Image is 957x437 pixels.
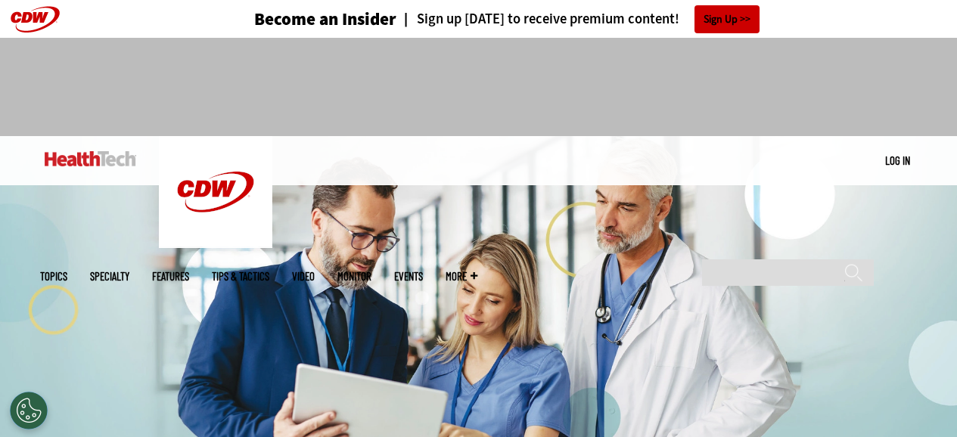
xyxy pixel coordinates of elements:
a: CDW [159,236,272,252]
img: Home [159,136,272,248]
a: Sign up [DATE] to receive premium content! [396,12,679,26]
div: Cookies Settings [10,392,48,429]
span: Specialty [90,271,129,282]
a: Video [292,271,315,282]
span: More [446,271,477,282]
a: Log in [885,153,910,167]
h3: Become an Insider [254,11,396,28]
a: MonITor [337,271,371,282]
img: Home [45,151,136,166]
span: Topics [40,271,67,282]
a: Tips & Tactics [212,271,269,282]
a: Events [394,271,423,282]
button: Open Preferences [10,392,48,429]
a: Become an Insider [197,11,396,28]
a: Features [152,271,189,282]
a: Sign Up [694,5,760,33]
div: User menu [885,153,910,169]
